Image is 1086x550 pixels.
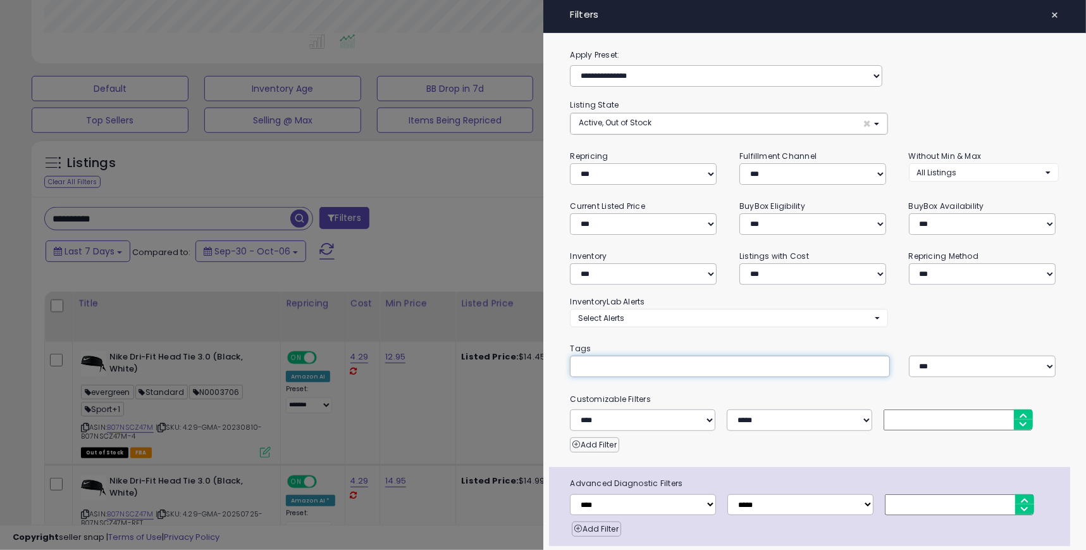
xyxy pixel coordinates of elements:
[909,151,982,161] small: Without Min & Max
[570,201,645,211] small: Current Listed Price
[570,309,887,327] button: Select Alerts
[560,477,1070,491] span: Advanced Diagnostic Filters
[578,313,624,323] span: Select Alerts
[560,392,1068,406] small: Customizable Filters
[570,296,645,307] small: InventoryLab Alerts
[560,342,1068,356] small: Tags
[739,201,805,211] small: BuyBox Eligibility
[909,201,984,211] small: BuyBox Availability
[863,117,872,130] span: ×
[739,251,809,261] small: Listings with Cost
[917,167,957,178] span: All Listings
[909,163,1059,182] button: All Listings
[570,9,1059,20] h4: Filters
[739,151,817,161] small: Fulfillment Channel
[579,117,651,128] span: Active, Out of Stock
[570,99,619,110] small: Listing State
[1046,6,1064,24] button: ×
[570,437,619,453] button: Add Filter
[909,251,979,261] small: Repricing Method
[1051,6,1059,24] span: ×
[572,522,620,537] button: Add Filter
[560,48,1068,62] label: Apply Preset:
[570,251,607,261] small: Inventory
[571,113,887,134] button: Active, Out of Stock ×
[570,151,608,161] small: Repricing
